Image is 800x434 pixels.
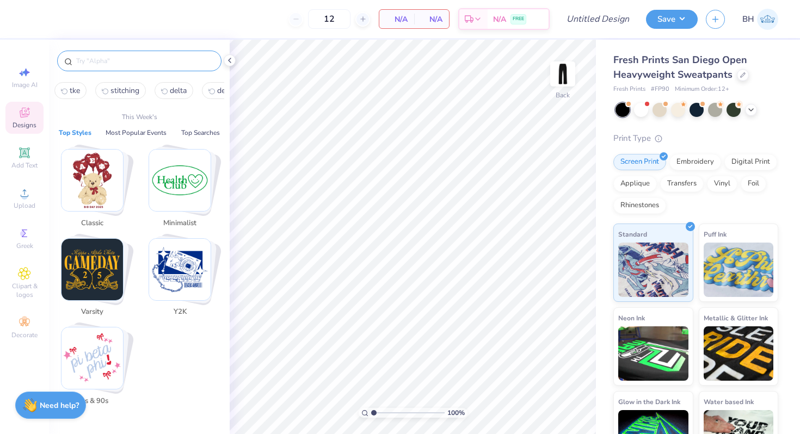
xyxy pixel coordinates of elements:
[704,326,774,381] img: Metallic & Glitter Ink
[54,238,137,322] button: Stack Card Button Varsity
[155,82,193,99] button: delta2
[741,176,766,192] div: Foil
[493,14,506,25] span: N/A
[618,312,645,324] span: Neon Ink
[704,228,727,240] span: Puff Ink
[54,327,137,411] button: Stack Card Button 80s & 90s
[61,327,123,389] img: 80s & 90s
[202,82,263,99] button: delta gamma3
[16,241,33,250] span: Greek
[513,15,524,23] span: FREE
[142,149,224,233] button: Stack Card Button Minimalist
[613,154,666,170] div: Screen Print
[61,239,123,300] img: Varsity
[757,9,778,30] img: Bella Henkels
[742,9,778,30] a: BH
[558,8,638,30] input: Untitled Design
[70,85,80,96] span: tke
[386,14,408,25] span: N/A
[704,243,774,297] img: Puff Ink
[75,218,110,229] span: Classic
[142,238,224,322] button: Stack Card Button Y2K
[704,312,768,324] span: Metallic & Glitter Ink
[613,176,657,192] div: Applique
[102,127,170,138] button: Most Popular Events
[651,85,669,94] span: # FP90
[707,176,737,192] div: Vinyl
[170,85,187,96] span: delta
[421,14,442,25] span: N/A
[660,176,704,192] div: Transfers
[14,201,35,210] span: Upload
[552,63,574,85] img: Back
[618,396,680,407] span: Glow in the Dark Ink
[217,85,256,96] span: delta gamma
[95,82,146,99] button: stitching1
[56,127,95,138] button: Top Styles
[613,53,747,81] span: Fresh Prints San Diego Open Heavyweight Sweatpants
[149,239,211,300] img: Y2K
[618,228,647,240] span: Standard
[669,154,721,170] div: Embroidery
[162,218,198,229] span: Minimalist
[75,396,110,407] span: 80s & 90s
[613,85,645,94] span: Fresh Prints
[40,400,79,411] strong: Need help?
[122,112,157,122] p: This Week's
[11,161,38,170] span: Add Text
[618,326,688,381] img: Neon Ink
[75,55,214,66] input: Try "Alpha"
[704,396,754,407] span: Water based Ink
[162,307,198,318] span: Y2K
[13,121,36,129] span: Designs
[5,282,44,299] span: Clipart & logos
[61,150,123,211] img: Classic
[308,9,350,29] input: – –
[149,150,211,211] img: Minimalist
[613,132,778,145] div: Print Type
[613,197,666,214] div: Rhinestones
[54,82,87,99] button: tke0
[178,127,223,138] button: Top Searches
[75,307,110,318] span: Varsity
[742,13,754,26] span: BH
[556,90,570,100] div: Back
[646,10,698,29] button: Save
[12,80,38,89] span: Image AI
[54,149,137,233] button: Stack Card Button Classic
[618,243,688,297] img: Standard
[675,85,729,94] span: Minimum Order: 12 +
[447,408,465,418] span: 100 %
[110,85,139,96] span: stitching
[724,154,777,170] div: Digital Print
[11,331,38,339] span: Decorate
